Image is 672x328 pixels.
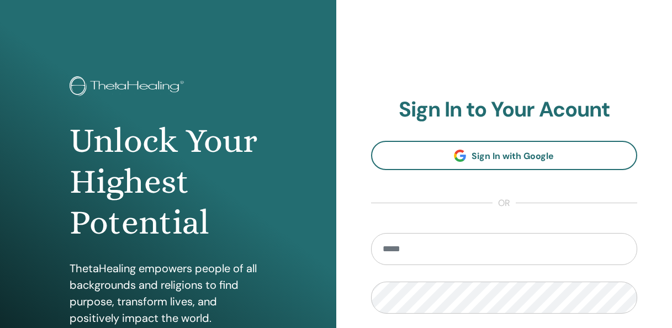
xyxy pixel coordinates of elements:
[70,260,266,326] p: ThetaHealing empowers people of all backgrounds and religions to find purpose, transform lives, a...
[371,97,638,123] h2: Sign In to Your Acount
[70,120,266,244] h1: Unlock Your Highest Potential
[371,141,638,170] a: Sign In with Google
[493,197,516,210] span: or
[472,150,554,162] span: Sign In with Google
